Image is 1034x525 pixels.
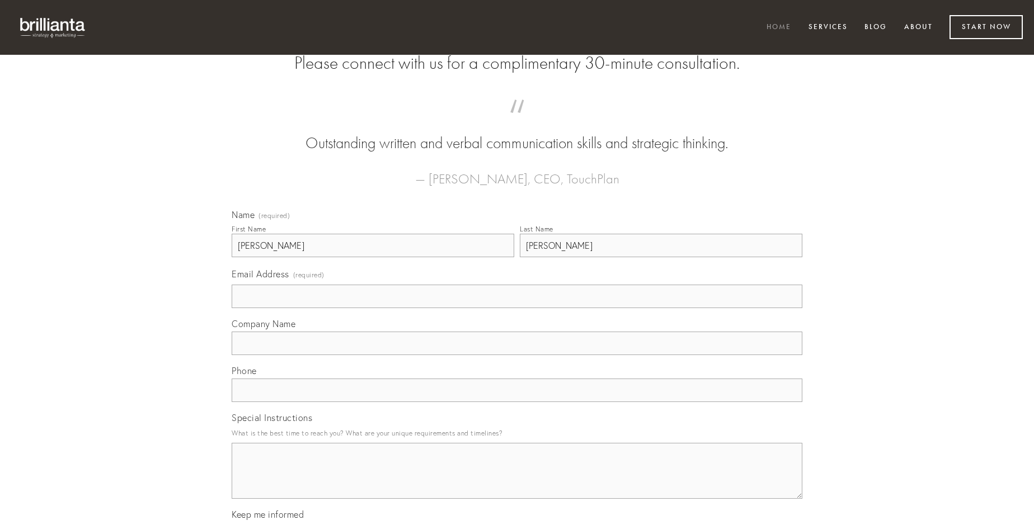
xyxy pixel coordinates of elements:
[232,318,295,329] span: Company Name
[232,53,802,74] h2: Please connect with us for a complimentary 30-minute consultation.
[950,15,1023,39] a: Start Now
[11,11,95,44] img: brillianta - research, strategy, marketing
[801,18,855,37] a: Services
[250,111,784,154] blockquote: Outstanding written and verbal communication skills and strategic thinking.
[232,268,289,280] span: Email Address
[520,225,553,233] div: Last Name
[258,212,290,219] span: (required)
[293,267,325,282] span: (required)
[232,425,802,441] p: What is the best time to reach you? What are your unique requirements and timelines?
[250,111,784,133] span: “
[232,509,304,520] span: Keep me informed
[897,18,940,37] a: About
[232,365,257,376] span: Phone
[759,18,798,37] a: Home
[232,209,255,220] span: Name
[232,412,312,423] span: Special Instructions
[857,18,894,37] a: Blog
[250,154,784,190] figcaption: — [PERSON_NAME], CEO, TouchPlan
[232,225,266,233] div: First Name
